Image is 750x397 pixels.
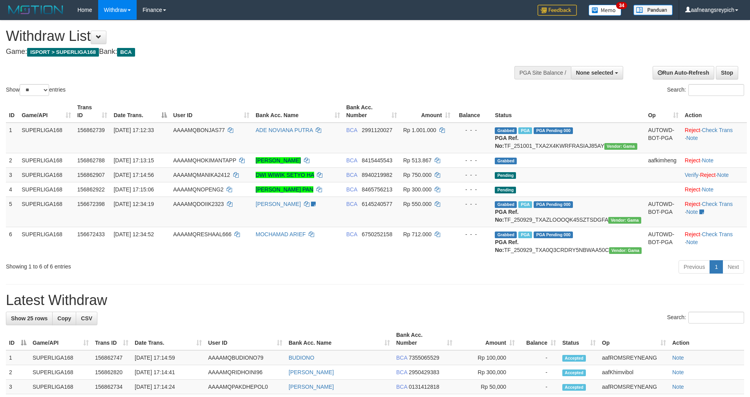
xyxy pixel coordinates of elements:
[346,186,357,193] span: BCA
[702,201,733,207] a: Check Trans
[285,328,393,350] th: Bank Acc. Name: activate to sort column ascending
[455,380,518,394] td: Rp 50,000
[518,127,532,134] span: Marked by aafsoycanthlai
[403,201,432,207] span: Rp 550.000
[685,157,701,164] a: Reject
[653,66,714,79] a: Run Auto-Refresh
[346,157,357,164] span: BCA
[77,201,105,207] span: 156672398
[6,167,18,182] td: 3
[18,197,74,227] td: SUPERLIGA168
[396,384,407,390] span: BCA
[534,127,573,134] span: PGA Pending
[6,4,66,16] img: MOTION_logo.png
[77,186,105,193] span: 156862922
[113,127,154,133] span: [DATE] 17:12:33
[173,157,236,164] span: AAAAMQHOKIMANTAPP
[6,365,29,380] td: 2
[645,153,681,167] td: aafkimheng
[492,123,645,153] td: TF_251001_TXA2X4KWRFRASIAJ85AY
[400,100,454,123] th: Amount: activate to sort column ascending
[6,350,29,365] td: 1
[576,70,613,76] span: None selected
[205,350,285,365] td: AAAAMQBUDIONO79
[403,186,432,193] span: Rp 300.000
[6,100,18,123] th: ID
[685,127,701,133] a: Reject
[457,200,488,208] div: - - -
[92,328,132,350] th: Trans ID: activate to sort column ascending
[92,350,132,365] td: 156862747
[518,380,559,394] td: -
[18,182,74,197] td: SUPERLIGA168
[256,201,301,207] a: [PERSON_NAME]
[6,197,18,227] td: 5
[170,100,252,123] th: User ID: activate to sort column ascending
[716,66,738,79] a: Stop
[113,186,154,193] span: [DATE] 17:15:06
[256,157,301,164] a: [PERSON_NAME]
[495,232,517,238] span: Grabbed
[76,312,97,325] a: CSV
[18,227,74,257] td: SUPERLIGA168
[346,231,357,237] span: BCA
[710,260,723,274] a: 1
[81,315,92,322] span: CSV
[682,167,747,182] td: · ·
[688,312,744,323] input: Search:
[6,153,18,167] td: 2
[6,123,18,153] td: 1
[173,201,224,207] span: AAAAMQDOIIK2323
[362,157,392,164] span: Copy 8415445543 to clipboard
[538,5,577,16] img: Feedback.jpg
[205,380,285,394] td: AAAAMQPAKDHEPOL0
[645,100,681,123] th: Op: activate to sort column ascending
[702,127,733,133] a: Check Trans
[6,227,18,257] td: 6
[362,231,392,237] span: Copy 6750252158 to clipboard
[645,123,681,153] td: AUTOWD-BOT-PGA
[346,201,357,207] span: BCA
[396,369,407,375] span: BCA
[6,380,29,394] td: 3
[6,328,29,350] th: ID: activate to sort column descending
[252,100,343,123] th: Bank Acc. Name: activate to sort column ascending
[682,153,747,167] td: ·
[599,328,669,350] th: Op: activate to sort column ascending
[702,231,733,237] a: Check Trans
[518,328,559,350] th: Balance: activate to sort column ascending
[343,100,400,123] th: Bank Acc. Number: activate to sort column ascending
[77,127,105,133] span: 156862739
[518,350,559,365] td: -
[132,328,205,350] th: Date Trans.: activate to sort column ascending
[403,157,432,164] span: Rp 513.867
[403,127,436,133] span: Rp 1.001.000
[685,231,701,237] a: Reject
[77,157,105,164] span: 156862788
[457,126,488,134] div: - - -
[6,48,492,56] h4: Game: Bank:
[173,231,232,237] span: AAAAMQRESHAAL666
[256,186,313,193] a: [PERSON_NAME] PAN
[495,127,517,134] span: Grabbed
[667,312,744,323] label: Search:
[686,135,698,141] a: Note
[173,127,225,133] span: AAAAMQBONJAS77
[18,123,74,153] td: SUPERLIGA168
[396,355,407,361] span: BCA
[92,365,132,380] td: 156862820
[682,197,747,227] td: · ·
[457,230,488,238] div: - - -
[492,197,645,227] td: TF_250929_TXAZLOOOQK45SZTSDGFA
[559,328,599,350] th: Status: activate to sort column ascending
[6,182,18,197] td: 4
[289,369,334,375] a: [PERSON_NAME]
[455,350,518,365] td: Rp 100,000
[686,209,698,215] a: Note
[562,355,586,362] span: Accepted
[495,209,518,223] b: PGA Ref. No:
[492,227,645,257] td: TF_250929_TXA0Q3CRDRY5NBWAA50C
[454,100,492,123] th: Balance
[205,328,285,350] th: User ID: activate to sort column ascending
[77,172,105,178] span: 156862907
